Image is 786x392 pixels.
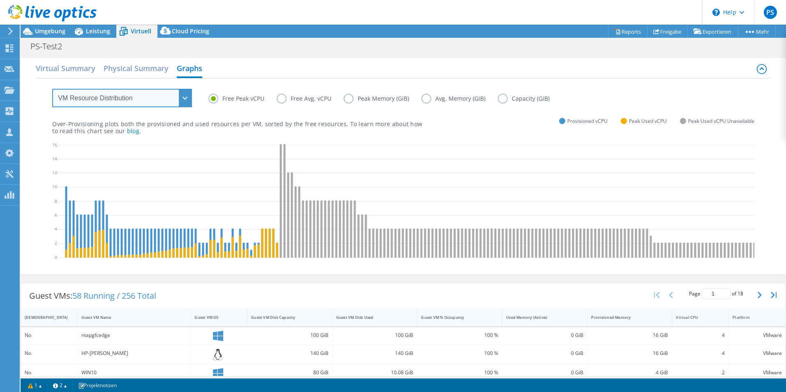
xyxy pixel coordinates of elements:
h2: Virtual Summary [36,60,95,76]
div: 0 GiB [506,349,583,358]
div: 100 % [421,349,498,358]
text: 0 [55,254,57,260]
div: No [25,349,74,358]
div: Guest VM Disk Capacity [251,315,319,320]
div: [DEMOGRAPHIC_DATA] [25,315,64,320]
span: PS [764,6,777,19]
a: blog [127,127,139,135]
span: 18 [737,290,743,297]
h1: PS-Test2 [27,42,75,51]
div: 140 GiB [336,349,414,358]
span: Umgebung [35,27,65,35]
span: Peak Used vCPU Unavailable [688,116,754,126]
a: 2 [47,380,73,390]
div: 80 GiB [251,368,328,377]
div: 4 [676,349,725,358]
div: ntapgfcedge [81,331,187,340]
a: Mehr [737,25,776,38]
div: 100 GiB [336,331,414,340]
div: Guest VM Disk Used [336,315,404,320]
div: VMware [733,368,782,377]
div: 4 [676,331,725,340]
label: Free Peak vCPU [208,94,277,104]
div: Guest VM % Occupancy [421,315,488,320]
a: 1 [22,380,48,390]
div: VMware [733,349,782,358]
div: No [25,331,74,340]
input: jump to page [702,288,731,299]
div: Used Memory (Active) [506,315,573,320]
span: Page of [689,288,743,299]
div: Provisioned Memory [591,315,659,320]
div: Guest VM Name [81,315,177,320]
span: Provisioned vCPU [567,116,608,126]
text: 8 [55,198,57,203]
div: WIN10 [81,368,187,377]
text: 2 [55,240,57,246]
label: Avg. Memory (GiB) [421,94,498,104]
div: 10.08 GiB [336,368,414,377]
span: 58 Running / 256 Total [72,290,156,301]
div: HP-[PERSON_NAME] [81,349,187,358]
a: Freigabe [647,25,688,38]
text: 6 [55,212,57,218]
text: 14 [52,156,57,161]
div: 100 % [421,368,498,377]
div: Guest VM OS [194,315,233,320]
a: Exportieren [687,25,738,38]
span: Cloud Pricing [172,27,209,35]
div: 0 GiB [506,331,583,340]
div: 16 GiB [591,331,668,340]
text: 4 [55,226,57,232]
div: VMware [733,331,782,340]
span: Virtuell [131,27,151,35]
h2: Graphs [177,60,202,78]
div: 0 GiB [506,368,583,377]
div: 100 % [421,331,498,340]
div: No [25,368,74,377]
h2: Physical Summary [104,60,169,76]
div: 100 GiB [251,331,328,340]
label: Capacity (GiB) [498,94,562,104]
span: Leistung [86,27,110,35]
div: Virtual CPU [676,315,715,320]
p: Over-Provisioning plots both the provisioned and used resources per VM, sorted by the free resour... [52,120,422,134]
text: 10 [52,184,57,189]
label: Peak Memory (GiB) [344,94,421,104]
svg: \n [712,9,720,16]
div: 16 GiB [591,349,668,358]
text: 16 [52,141,57,147]
div: Platform [733,315,772,320]
label: Free Avg. vCPU [277,94,344,104]
div: 4 GiB [591,368,668,377]
a: Projektnotizen [72,380,123,390]
a: Reports [608,25,647,38]
div: Guest VMs: [21,283,164,309]
text: 12 [52,170,57,175]
span: Peak Used vCPU [629,116,667,126]
div: 140 GiB [251,349,328,358]
div: 2 [676,368,725,377]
